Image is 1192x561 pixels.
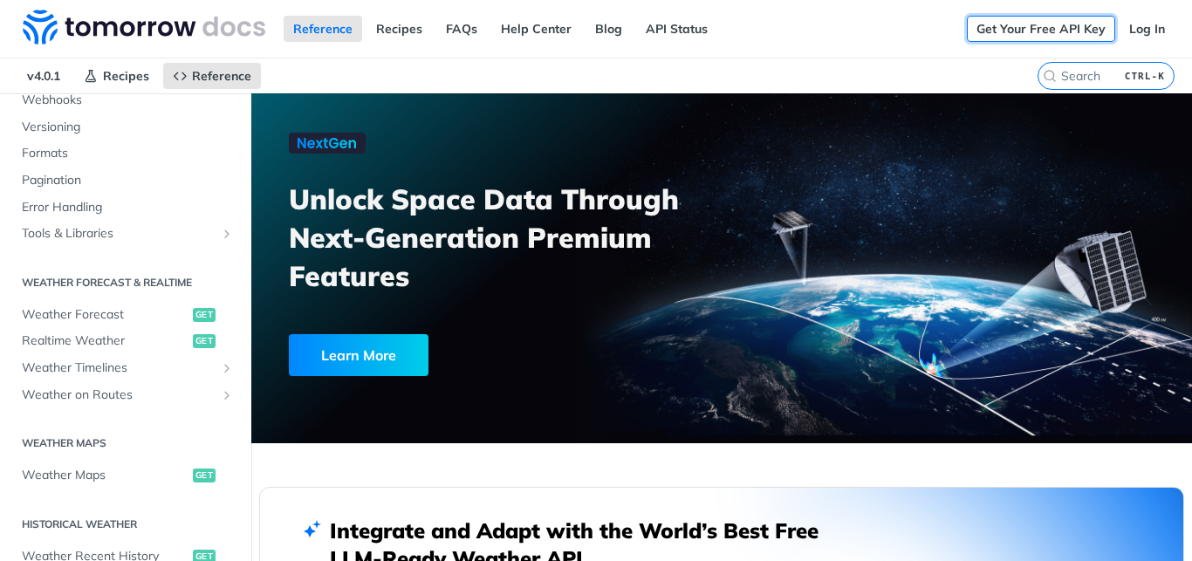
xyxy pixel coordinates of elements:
img: Tomorrow.io Weather API Docs [23,10,265,44]
a: Get Your Free API Key [967,16,1115,42]
span: Recipes [103,68,149,84]
span: v4.0.1 [17,63,70,89]
span: Realtime Weather [22,332,188,350]
button: Show subpages for Weather on Routes [220,388,234,402]
span: Tools & Libraries [22,225,216,243]
a: Weather TimelinesShow subpages for Weather Timelines [13,355,238,381]
a: Recipes [74,63,159,89]
a: Learn More [289,334,650,376]
h2: Weather Forecast & realtime [13,275,238,291]
img: NextGen [289,133,366,154]
span: Reference [192,68,251,84]
h2: Historical Weather [13,517,238,532]
button: Show subpages for Weather Timelines [220,361,234,375]
button: Show subpages for Tools & Libraries [220,227,234,241]
span: Versioning [22,119,234,136]
a: Help Center [491,16,581,42]
h2: Weather Maps [13,435,238,451]
a: Realtime Weatherget [13,328,238,354]
span: get [193,469,216,482]
a: FAQs [436,16,487,42]
a: Formats [13,140,238,167]
a: Pagination [13,168,238,194]
div: Learn More [289,334,428,376]
a: Blog [586,16,632,42]
span: Weather Maps [22,467,188,484]
a: Weather Forecastget [13,302,238,328]
a: Tools & LibrariesShow subpages for Tools & Libraries [13,221,238,247]
a: Versioning [13,114,238,140]
svg: Search [1043,69,1057,83]
span: Webhooks [22,92,234,109]
span: Weather Forecast [22,306,188,324]
a: Error Handling [13,195,238,221]
a: Reference [284,16,362,42]
span: Weather Timelines [22,359,216,377]
a: API Status [636,16,717,42]
span: get [193,334,216,348]
a: Webhooks [13,87,238,113]
span: Formats [22,145,234,162]
span: Error Handling [22,199,234,216]
span: Weather on Routes [22,387,216,404]
a: Weather Mapsget [13,462,238,489]
kbd: CTRL-K [1120,67,1169,85]
a: Log In [1120,16,1175,42]
span: get [193,308,216,322]
h3: Unlock Space Data Through Next-Generation Premium Features [289,180,741,295]
span: Pagination [22,172,234,189]
a: Reference [163,63,261,89]
a: Weather on RoutesShow subpages for Weather on Routes [13,382,238,408]
a: Recipes [367,16,432,42]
